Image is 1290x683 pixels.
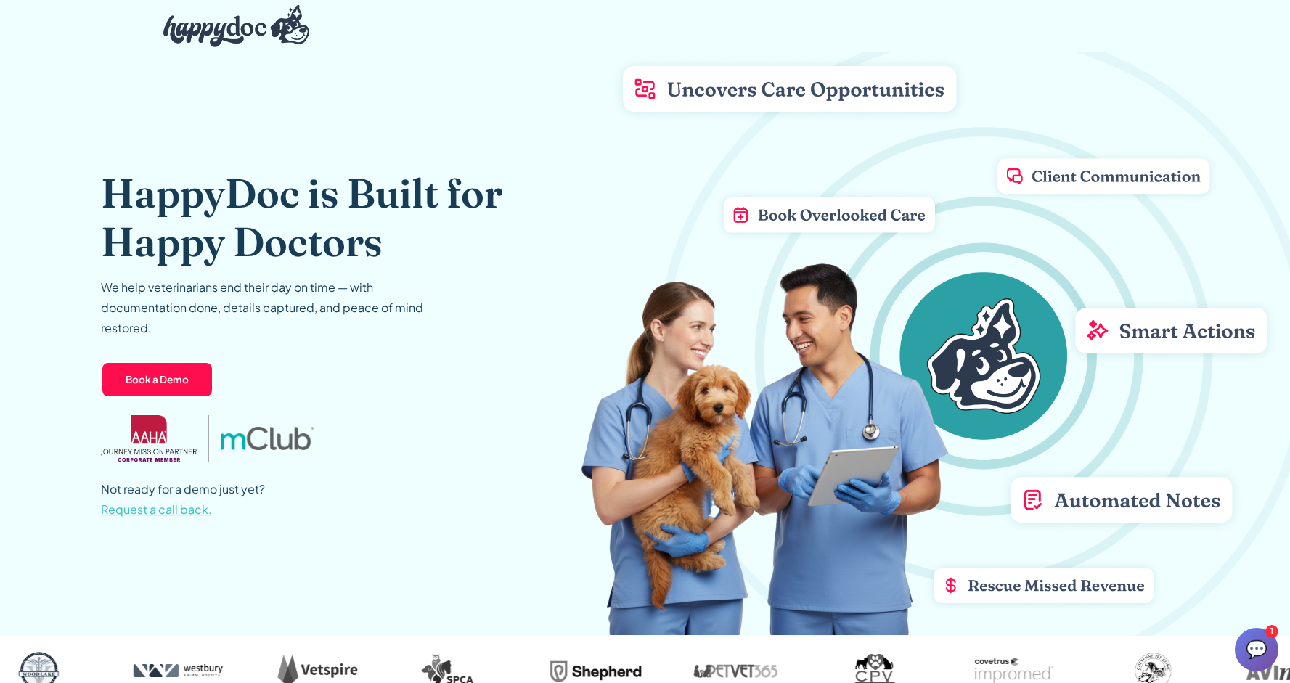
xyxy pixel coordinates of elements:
[101,277,449,338] p: We help veterinarians end their day on time — with documentation done, details captured, and peac...
[101,502,212,517] span: Request a call back.
[101,415,197,462] img: AAHA Advantage logo
[101,479,265,520] p: Not ready for a demo just yet?
[101,168,591,266] h1: HappyDoc is Built for Happy Doctors
[581,12,1290,636] img: Vets holding a doc talking over a tablet
[220,427,313,450] img: mclub logo
[163,5,310,47] img: HappyDoc Logo: A happy dog with his ear up, listening.
[152,1,310,51] a: home
[101,361,213,398] a: Book a Demo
